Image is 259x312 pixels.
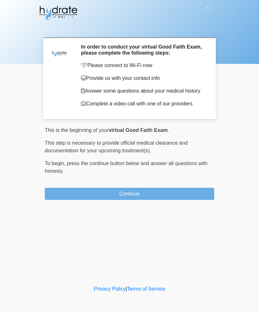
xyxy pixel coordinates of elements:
a: | [126,286,127,292]
p: Answer some questions about your medical history [81,87,205,95]
strong: virtual Good Faith Exam [109,127,168,133]
h2: In order to conduct your virtual Good Faith Exam, please complete the following steps: [81,44,205,56]
a: Privacy Policy [94,286,126,292]
span: . [168,127,169,133]
button: Continue [45,188,214,200]
span: This step is necessary to provide official medical clearance and documentation for your upcoming ... [45,140,188,153]
a: Terms of Service [127,286,165,292]
h1: ‎ ‎ ‎ [40,23,219,35]
span: To begin, [45,161,67,166]
p: Please connect to Wi-Fi now [81,62,205,69]
span: This is the beginning of your [45,127,109,133]
span: press the continue button below and answer all questions with honesty. [45,161,208,174]
p: Complete a video call with one of our providers [81,100,205,108]
img: Agent Avatar [50,44,69,63]
img: Hydrate IV Bar - Fort Collins Logo [38,5,78,21]
p: Provide us with your contact info [81,74,205,82]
